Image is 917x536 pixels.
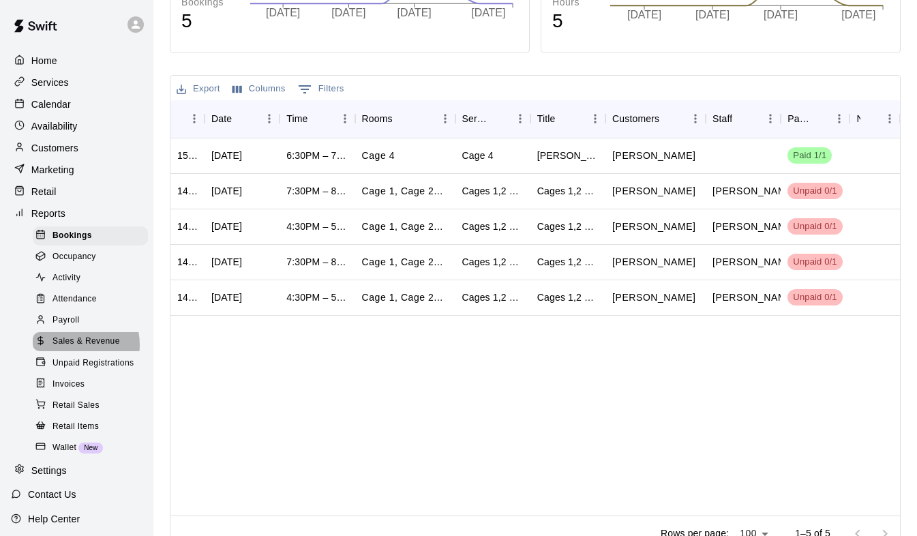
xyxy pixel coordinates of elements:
a: Calendar [11,94,142,115]
div: Customers [612,100,659,138]
span: Wallet [52,441,76,455]
a: Marketing [11,160,142,180]
span: Retail Items [52,420,99,434]
a: Services [11,72,142,93]
button: Menu [184,108,205,129]
button: Sort [393,109,412,128]
div: Title [537,100,556,138]
div: Service [462,100,491,138]
div: Staff [706,100,781,138]
div: Mon, Oct 13, 2025 [211,149,242,162]
p: Services [31,76,69,89]
div: Cages 1,2 & 3 [537,291,599,304]
div: Bookings [33,226,148,245]
button: Sort [307,109,327,128]
div: 1515206 [177,149,198,162]
div: Retail [11,181,142,202]
div: 1406313 [177,291,198,304]
p: Cage 1, Cage 2, Cage 3 [362,184,443,198]
p: Cage 1, Cage 2, Cage 3 [362,291,443,305]
tspan: [DATE] [397,7,432,18]
h4: 5 [181,10,236,33]
div: Attendance [33,290,148,309]
div: Cages 1,2 & 3 [537,220,599,233]
div: Occupancy [33,248,148,267]
span: Unpaid 0/1 [787,185,842,198]
div: ID [170,100,205,138]
button: Menu [685,108,706,129]
tspan: [DATE] [843,9,877,20]
a: Reports [11,203,142,224]
div: Has not paid: Donte Lindsay [787,254,842,270]
div: WalletNew [33,438,148,458]
a: Sales & Revenue [33,331,153,353]
p: Calendar [31,98,71,111]
div: Sales & Revenue [33,332,148,351]
p: Cage 1, Cage 2, Cage 3 [362,220,443,234]
span: Bookings [52,229,92,243]
span: Unpaid Registrations [52,357,134,370]
div: Cage 4 [462,149,494,162]
div: 7:30PM – 8:30PM [286,184,348,198]
button: Menu [585,108,605,129]
div: Activity [33,269,148,288]
div: Invoices [33,375,148,394]
div: Rooms [362,100,393,138]
button: Menu [760,108,781,129]
a: Retail Sales [33,395,153,416]
p: Donte Lindsay [712,291,796,305]
span: Attendance [52,293,97,306]
a: WalletNew [33,437,153,458]
div: Staff [712,100,732,138]
span: Payroll [52,314,79,327]
p: Home [31,54,57,68]
span: Unpaid 0/1 [787,256,842,269]
div: Mon, Oct 13, 2025 [211,255,242,269]
div: Marcus Morrison [537,149,599,162]
div: 4:30PM – 5:30PM [286,291,348,304]
div: 1406328 [177,255,198,269]
div: Cages 1,2 & 3 [462,291,524,304]
p: Contact Us [28,488,76,501]
p: Donte Lindsay [712,220,796,234]
div: Tue, Oct 14, 2025 [211,184,242,198]
div: Rooms [355,100,455,138]
span: Sales & Revenue [52,335,120,348]
tspan: [DATE] [266,7,300,18]
div: Has not paid: Donte Lindsay [787,183,842,199]
div: Notes [850,100,900,138]
div: Retail Sales [33,396,148,415]
button: Sort [659,109,678,128]
div: Cages 1,2 & 3 [462,220,524,233]
button: Export [173,78,224,100]
button: Menu [335,108,355,129]
p: Settings [31,464,67,477]
span: Unpaid 0/1 [787,220,842,233]
button: Menu [510,108,530,129]
a: Occupancy [33,246,153,267]
a: Home [11,50,142,71]
p: Donte Lindsay [712,255,796,269]
div: 6:30PM – 7:30PM [286,149,348,162]
button: Sort [860,109,880,128]
span: Occupancy [52,250,96,264]
button: Select columns [229,78,289,100]
a: Retail Items [33,416,153,437]
div: Customers [605,100,706,138]
div: Notes [856,100,860,138]
div: Customers [11,138,142,158]
a: Settings [11,460,142,481]
p: Marketing [31,163,74,177]
span: Paid 1/1 [787,149,832,162]
button: Sort [732,109,751,128]
p: Donte Lindsay [712,184,796,198]
div: Date [211,100,232,138]
p: Reports [31,207,65,220]
a: Availability [11,116,142,136]
tspan: [DATE] [696,9,730,20]
p: Help Center [28,512,80,526]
